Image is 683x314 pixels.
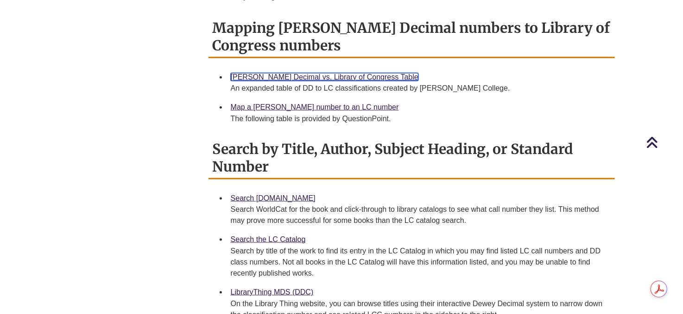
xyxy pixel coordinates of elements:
[231,73,418,81] a: [PERSON_NAME] Decimal vs. Library of Congress Table
[231,288,314,296] a: LibraryThing MDS (DDC)
[231,113,607,124] div: The following table is provided by QuestionPoint.
[231,103,399,111] a: Map a [PERSON_NAME] number to an LC number
[231,83,607,94] div: An expanded table of DD to LC classifications created by [PERSON_NAME] College.
[231,235,306,243] a: Search the LC Catalog
[231,246,607,279] div: Search by title of the work to find its entry in the LC Catalog in which you may find listed LC c...
[209,16,615,58] h2: Mapping [PERSON_NAME] Decimal numbers to Library of Congress numbers
[231,204,607,226] div: Search WorldCat for the book and click-through to library catalogs to see what call number they l...
[646,136,681,148] a: Back to Top
[231,194,316,202] a: Search [DOMAIN_NAME]
[209,137,615,179] h2: Search by Title, Author, Subject Heading, or Standard Number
